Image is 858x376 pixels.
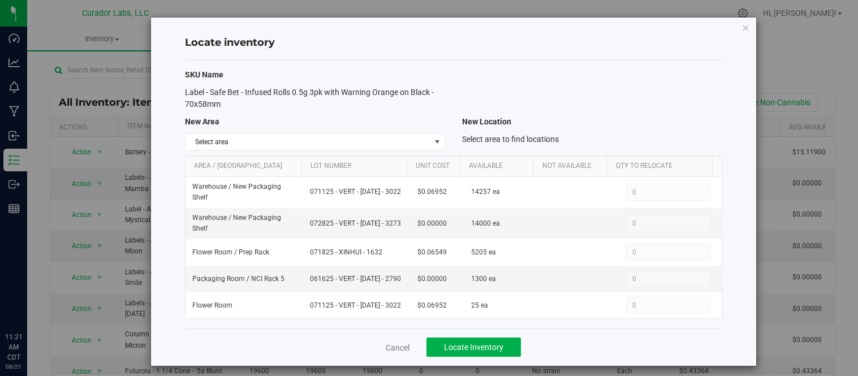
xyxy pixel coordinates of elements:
a: Cancel [386,342,409,353]
span: 061625 - VERT - [DATE] - 2790 [310,274,404,284]
span: Packaging Room / NCI Rack 5 [192,274,284,284]
span: Select area [186,134,430,150]
span: 071125 - VERT - [DATE] - 3022 [310,300,404,311]
span: SKU Name [185,70,223,79]
a: Area / [GEOGRAPHIC_DATA] [194,162,297,171]
h4: Locate inventory [185,36,722,50]
span: New Area [185,117,219,126]
span: Warehouse / New Packaging Shelf [192,213,297,234]
span: select [430,134,445,150]
span: New Location [462,117,511,126]
span: Flower Room / Prep Rack [192,247,269,258]
span: Flower Room [192,300,232,311]
a: Not Available [542,162,603,171]
span: 071125 - VERT - [DATE] - 3022 [310,187,404,197]
span: 5205 ea [471,247,496,258]
span: $0.00000 [417,274,447,284]
iframe: Resource center [11,286,45,319]
a: Lot Number [311,162,403,171]
span: Label - Safe Bet - Infused Rolls 0.5g 3pk with Warning Orange on Black - 70x58mm [185,88,434,109]
span: 072825 - VERT - [DATE] - 3273 [310,218,404,229]
a: Unit Cost [416,162,455,171]
span: Select area to find locations [462,135,559,144]
span: Locate Inventory [444,343,503,352]
span: 14000 ea [471,218,500,229]
a: Qty to Relocate [616,162,708,171]
span: 1300 ea [471,274,496,284]
span: $0.00000 [417,218,447,229]
button: Locate Inventory [426,338,521,357]
iframe: Resource center unread badge [33,284,47,297]
span: $0.06952 [417,300,447,311]
span: 071825 - XINHUI - 1632 [310,247,404,258]
span: $0.06549 [417,247,447,258]
span: Warehouse / New Packaging Shelf [192,181,297,203]
span: 14257 ea [471,187,500,197]
span: 25 ea [471,300,488,311]
a: Available [469,162,529,171]
span: $0.06952 [417,187,447,197]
